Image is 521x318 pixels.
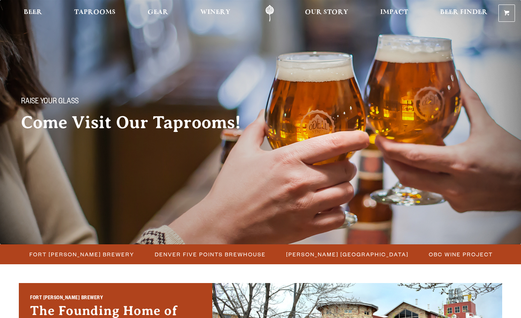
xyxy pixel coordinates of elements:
[143,5,173,22] a: Gear
[380,9,408,15] span: Impact
[424,249,497,260] a: OBC Wine Project
[155,249,266,260] span: Denver Five Points Brewhouse
[300,5,353,22] a: Our Story
[305,9,348,15] span: Our Story
[435,5,492,22] a: Beer Finder
[429,249,493,260] span: OBC Wine Project
[29,249,134,260] span: Fort [PERSON_NAME] Brewery
[200,9,230,15] span: Winery
[148,9,168,15] span: Gear
[150,249,270,260] a: Denver Five Points Brewhouse
[195,5,235,22] a: Winery
[21,97,79,107] span: Raise your glass
[282,249,412,260] a: [PERSON_NAME] [GEOGRAPHIC_DATA]
[19,5,47,22] a: Beer
[286,249,408,260] span: [PERSON_NAME] [GEOGRAPHIC_DATA]
[440,9,487,15] span: Beer Finder
[24,9,42,15] span: Beer
[21,113,256,132] h2: Come Visit Our Taprooms!
[74,9,116,15] span: Taprooms
[375,5,413,22] a: Impact
[69,5,120,22] a: Taprooms
[25,249,138,260] a: Fort [PERSON_NAME] Brewery
[30,295,201,303] h2: Fort [PERSON_NAME] Brewery
[256,5,284,22] a: Odell Home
